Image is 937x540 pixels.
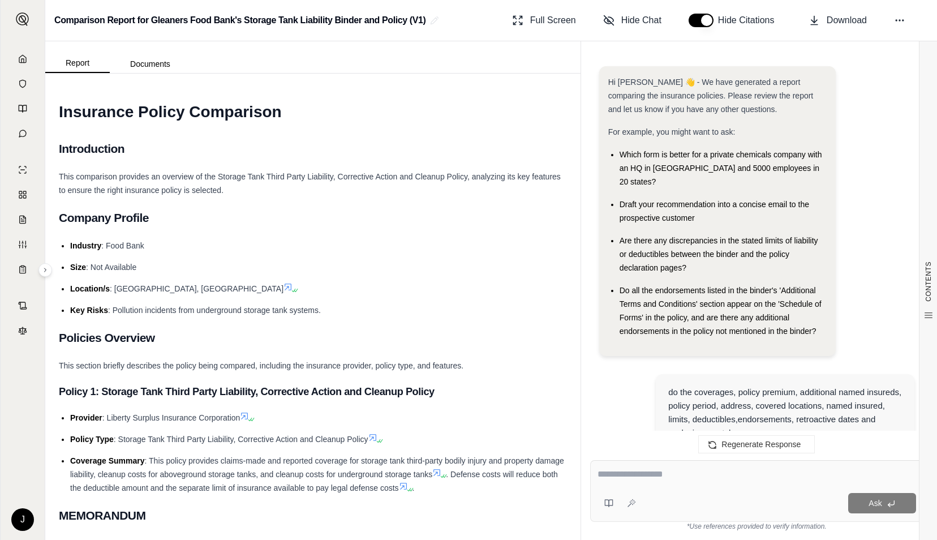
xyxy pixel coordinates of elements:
h2: MEMORANDUM [59,504,567,528]
a: Single Policy [7,158,38,181]
span: Coverage Summary [70,456,145,465]
span: Size [70,263,86,272]
span: : Food Bank [101,241,144,250]
a: Documents Vault [7,72,38,95]
span: : Pollution incidents from underground storage tank systems. [108,306,321,315]
div: *Use references provided to verify information. [590,522,923,531]
button: Download [804,9,871,32]
h3: Policy 1: Storage Tank Third Party Liability, Corrective Action and Cleanup Policy [59,382,567,402]
span: Hide Citations [718,14,781,27]
div: do the coverages, policy premium, additional named insureds, policy period, address, covered loca... [668,385,901,440]
a: Claim Coverage [7,208,38,231]
button: Documents [110,55,191,73]
span: Ask [869,499,882,508]
span: This comparison provides an overview of the Storage Tank Third Party Liability, Corrective Action... [59,172,561,195]
span: Policy Type [70,435,114,444]
span: Are there any discrepancies in the stated limits of liability or deductibles between the binder a... [620,236,818,272]
a: Contract Analysis [7,294,38,317]
button: Expand sidebar [11,8,34,31]
span: : Not Available [86,263,136,272]
span: Download [827,14,867,27]
span: Hide Chat [621,14,661,27]
button: Regenerate Response [698,435,815,453]
a: Custom Report [7,233,38,256]
a: Coverage Table [7,258,38,281]
h2: Policies Overview [59,326,567,350]
span: Hi [PERSON_NAME] 👋 - We have generated a report comparing the insurance policies. Please review t... [608,78,814,114]
span: : This policy provides claims-made and reported coverage for storage tank third-party bodily inju... [70,456,564,479]
span: CONTENTS [924,262,933,302]
a: Prompt Library [7,97,38,120]
span: Regenerate Response [721,440,801,449]
span: Full Screen [530,14,576,27]
span: Key Risks [70,306,108,315]
a: Policy Comparisons [7,183,38,206]
span: Draft your recommendation into a concise email to the prospective customer [620,200,809,222]
img: Expand sidebar [16,12,29,26]
span: Do all the endorsements listed in the binder's 'Additional Terms and Conditions' section appear o... [620,286,822,336]
a: Chat [7,122,38,145]
span: For example, you might want to ask: [608,127,736,136]
button: Hide Chat [599,9,666,32]
h2: Comparison Report for Gleaners Food Bank's Storage Tank Liability Binder and Policy (V1) [54,10,425,31]
span: This section briefly describes the policy being compared, including the insurance provider, polic... [59,361,463,370]
span: Location/s [70,284,110,293]
span: : [GEOGRAPHIC_DATA], [GEOGRAPHIC_DATA] [110,284,283,293]
a: Legal Search Engine [7,319,38,342]
div: J [11,508,34,531]
button: Expand sidebar [38,263,52,277]
span: Industry [70,241,101,250]
span: : Storage Tank Third Party Liability, Corrective Action and Cleanup Policy [114,435,368,444]
h2: Company Profile [59,206,567,230]
span: Which form is better for a private chemicals company with an HQ in [GEOGRAPHIC_DATA] and 5000 emp... [620,150,822,186]
span: : Liberty Surplus Insurance Corporation [102,413,240,422]
a: Home [7,48,38,70]
button: Ask [848,493,916,513]
h2: Introduction [59,137,567,161]
button: Full Screen [508,9,581,32]
h1: Insurance Policy Comparison [59,96,567,128]
button: Report [45,54,110,73]
span: . [412,483,415,492]
span: Provider [70,413,102,422]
